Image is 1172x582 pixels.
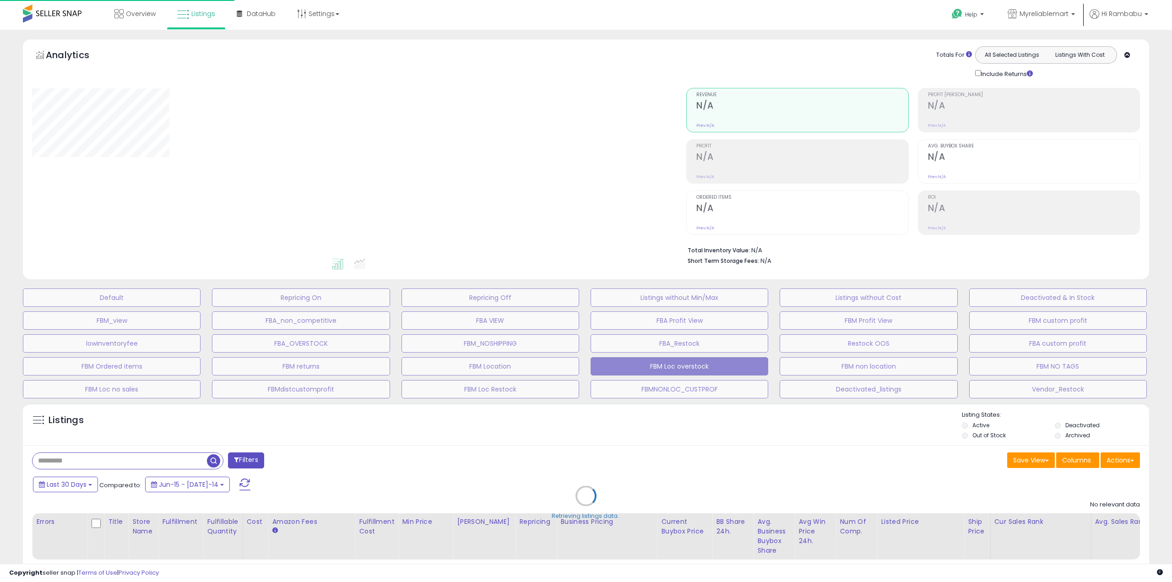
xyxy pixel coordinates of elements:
[212,334,390,353] button: FBA_OVERSTOCK
[191,9,215,18] span: Listings
[23,334,201,353] button: lowinventoryfee
[402,311,579,330] button: FBA VIEW
[944,1,993,30] a: Help
[591,334,768,353] button: FBA_Restock
[247,9,276,18] span: DataHub
[591,288,768,307] button: Listings without Min/Max
[1090,9,1148,30] a: Hi Rambabu
[969,311,1147,330] button: FBM custom profit
[402,288,579,307] button: Repricing Off
[402,357,579,375] button: FBM Location
[780,357,957,375] button: FBM non location
[928,123,946,128] small: Prev: N/A
[9,568,43,577] strong: Copyright
[696,152,908,164] h2: N/A
[969,380,1147,398] button: Vendor_Restock
[696,100,908,113] h2: N/A
[402,334,579,353] button: FBM_NOSHIPPING
[23,311,201,330] button: FBM_view
[1046,49,1114,61] button: Listings With Cost
[928,225,946,231] small: Prev: N/A
[696,123,714,128] small: Prev: N/A
[552,512,620,520] div: Retrieving listings data..
[46,49,107,64] h5: Analytics
[696,225,714,231] small: Prev: N/A
[928,152,1139,164] h2: N/A
[696,144,908,149] span: Profit
[696,203,908,215] h2: N/A
[696,195,908,200] span: Ordered Items
[928,203,1139,215] h2: N/A
[23,380,201,398] button: FBM Loc no sales
[696,174,714,179] small: Prev: N/A
[965,11,977,18] span: Help
[591,357,768,375] button: FBM Loc overstock
[928,195,1139,200] span: ROI
[126,9,156,18] span: Overview
[928,174,946,179] small: Prev: N/A
[23,357,201,375] button: FBM Ordered items
[212,380,390,398] button: FBMdistcustomprofit
[968,68,1044,79] div: Include Returns
[780,380,957,398] button: Deactivated_listings
[1101,9,1142,18] span: Hi Rambabu
[780,288,957,307] button: Listings without Cost
[969,357,1147,375] button: FBM NO TAGS
[780,334,957,353] button: Restock OOS
[591,380,768,398] button: FBMNONLOC_CUSTPROF
[760,256,771,265] span: N/A
[591,311,768,330] button: FBA Profit View
[951,8,963,20] i: Get Help
[696,92,908,98] span: Revenue
[780,311,957,330] button: FBM Profit View
[936,51,972,60] div: Totals For
[928,100,1139,113] h2: N/A
[212,311,390,330] button: FBA_non_competitive
[928,92,1139,98] span: Profit [PERSON_NAME]
[969,288,1147,307] button: Deactivated & In Stock
[978,49,1046,61] button: All Selected Listings
[969,334,1147,353] button: FBA custom profit
[1020,9,1069,18] span: Myreliablemart
[688,246,750,254] b: Total Inventory Value:
[23,288,201,307] button: Default
[212,288,390,307] button: Repricing On
[928,144,1139,149] span: Avg. Buybox Share
[212,357,390,375] button: FBM returns
[688,244,1133,255] li: N/A
[688,257,759,265] b: Short Term Storage Fees:
[9,569,159,577] div: seller snap | |
[402,380,579,398] button: FBM Loc Restock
